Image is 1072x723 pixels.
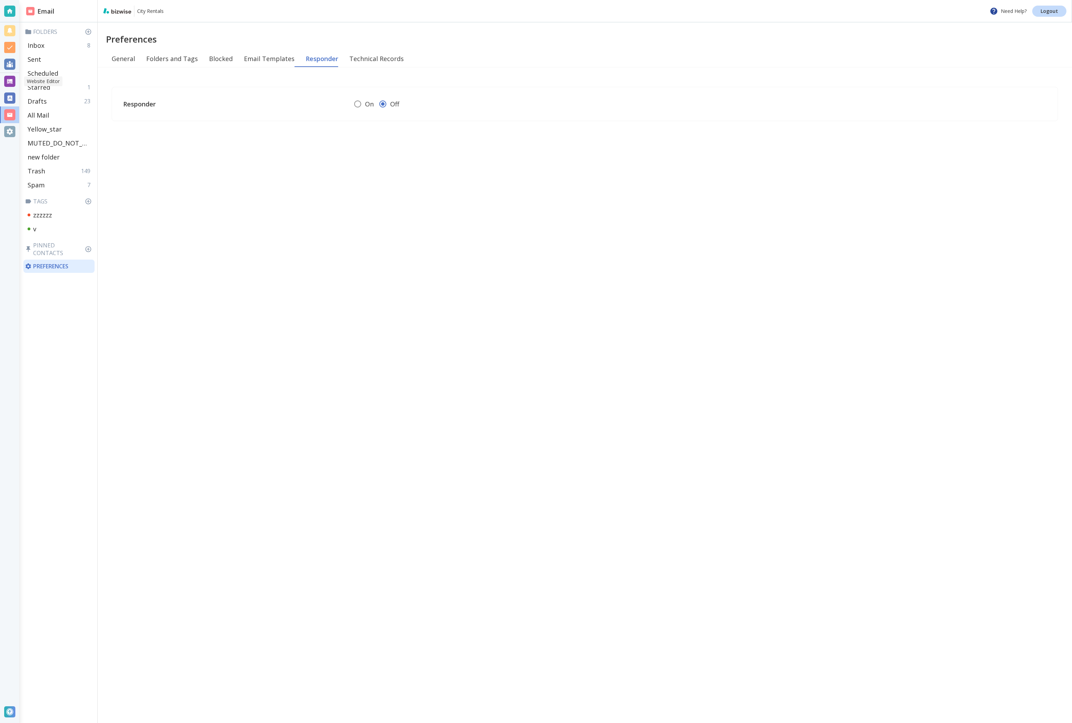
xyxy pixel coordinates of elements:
[238,50,300,67] button: Email Templates
[25,150,95,164] div: new folder
[28,55,41,64] p: Sent
[28,111,49,119] p: All Mail
[28,97,47,105] p: Drafts
[87,181,93,189] p: 7
[23,260,95,273] div: Preferences
[28,41,44,50] p: Inbox
[28,83,50,91] p: Starred
[106,50,141,67] button: General
[300,50,344,67] button: Responder
[28,139,88,147] p: MUTED_DO_NOT_DELETE
[87,42,93,49] p: 8
[26,7,35,15] img: DashboardSidebarEmail.svg
[1032,6,1066,17] a: Logout
[25,108,95,122] div: All Mail
[28,125,62,133] p: Yellow_star
[123,93,354,115] p: Responder
[203,50,238,67] button: Blocked
[27,78,60,85] p: Website Editor
[25,178,95,192] div: Spam7
[25,94,95,108] div: Drafts23
[25,28,95,36] p: Folders
[28,153,60,161] p: new folder
[25,208,95,222] div: zzzzzz
[25,136,95,150] div: MUTED_DO_NOT_DELETE
[25,80,95,94] div: Starred1
[1041,9,1058,14] p: Logout
[25,241,95,257] p: Pinned Contacts
[25,197,95,205] p: Tags
[137,8,164,15] p: City Rentals
[26,7,54,16] h2: Email
[25,66,95,80] div: Scheduled
[33,225,36,233] p: v
[28,167,45,175] p: Trash
[87,83,93,91] p: 1
[365,100,374,108] span: On
[84,97,93,105] p: 23
[25,262,93,270] p: Preferences
[28,181,45,189] p: Spam
[81,167,93,175] p: 149
[25,52,95,66] div: Sent
[33,211,52,219] p: zzzzzz
[990,7,1027,15] p: Need Help?
[141,50,203,67] button: Folders and Tags
[106,33,1072,45] h2: Preferences
[25,222,95,236] div: v
[25,38,95,52] div: Inbox8
[344,50,409,67] button: Technical Records
[25,122,95,136] div: Yellow_star
[390,100,399,108] span: Off
[25,164,95,178] div: Trash149
[28,69,58,77] p: Scheduled
[103,8,131,14] img: bizwise
[137,6,164,17] a: City Rentals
